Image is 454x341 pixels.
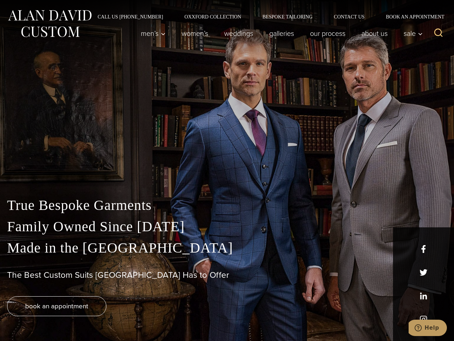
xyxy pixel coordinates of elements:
[133,26,174,40] button: Men’s sub menu toggle
[25,301,88,311] span: book an appointment
[7,296,106,316] a: book an appointment
[261,26,302,40] a: Galleries
[7,270,447,280] h1: The Best Custom Suits [GEOGRAPHIC_DATA] Has to Offer
[216,26,261,40] a: weddings
[174,14,252,19] a: Oxxford Collection
[87,14,447,19] nav: Secondary Navigation
[133,26,427,40] nav: Primary Navigation
[375,14,447,19] a: Book an Appointment
[409,320,447,337] iframe: Opens a widget where you can chat to one of our agents
[87,14,174,19] a: Call Us [PHONE_NUMBER]
[396,26,427,40] button: Sale sub menu toggle
[430,25,447,42] button: View Search Form
[7,8,92,39] img: Alan David Custom
[252,14,323,19] a: Bespoke Tailoring
[323,14,375,19] a: Contact Us
[7,195,447,259] p: True Bespoke Garments Family Owned Since [DATE] Made in the [GEOGRAPHIC_DATA]
[302,26,354,40] a: Our Process
[174,26,216,40] a: Women’s
[354,26,396,40] a: About Us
